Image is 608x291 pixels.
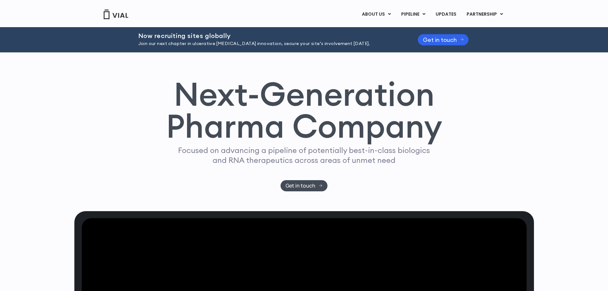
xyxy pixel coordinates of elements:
[138,40,402,47] p: Join our next chapter in ulcerative [MEDICAL_DATA] innovation, secure your site’s involvement [DA...
[286,183,315,188] span: Get in touch
[418,34,469,45] a: Get in touch
[462,9,508,20] a: PARTNERSHIPMenu Toggle
[423,37,457,42] span: Get in touch
[281,180,327,191] a: Get in touch
[431,9,461,20] a: UPDATES
[176,145,433,165] p: Focused on advancing a pipeline of potentially best-in-class biologics and RNA therapeutics acros...
[138,32,402,39] h2: Now recruiting sites globally
[396,9,430,20] a: PIPELINEMenu Toggle
[166,78,442,142] h1: Next-Generation Pharma Company
[357,9,396,20] a: ABOUT USMenu Toggle
[103,10,129,19] img: Vial Logo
